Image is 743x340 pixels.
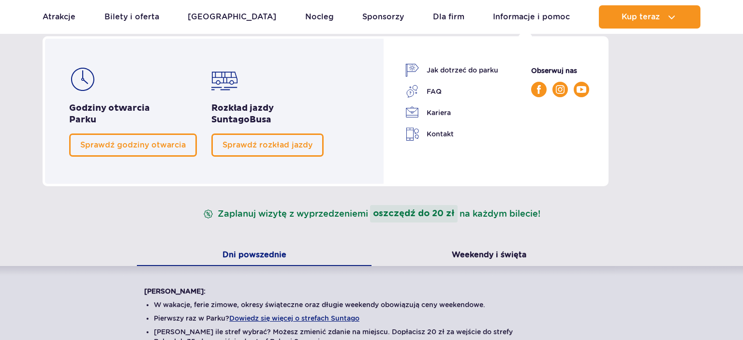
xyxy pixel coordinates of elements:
img: YouTube [577,86,586,93]
button: Kup teraz [599,5,700,29]
span: Suntago [211,114,250,125]
a: Dla firm [433,5,464,29]
span: Kup teraz [622,13,660,21]
a: Sponsorzy [362,5,404,29]
span: Sprawdź godziny otwarcia [80,140,186,149]
a: Jak dotrzeć do parku [405,63,498,77]
a: Bilety i oferta [104,5,159,29]
a: Sprawdź godziny otwarcia [69,133,197,157]
span: Sprawdź rozkład jazdy [223,140,312,149]
img: Instagram [556,85,565,94]
a: [GEOGRAPHIC_DATA] [188,5,276,29]
a: FAQ [405,85,498,98]
a: Kariera [405,106,498,119]
img: Facebook [537,85,541,94]
a: Sprawdź rozkład jazdy [211,133,324,157]
a: Nocleg [305,5,334,29]
a: Kontakt [405,127,498,141]
h2: Rozkład jazdy Busa [211,103,324,126]
h2: Godziny otwarcia Parku [69,103,197,126]
p: Obserwuj nas [531,65,589,76]
a: Informacje i pomoc [493,5,570,29]
a: Atrakcje [43,5,75,29]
